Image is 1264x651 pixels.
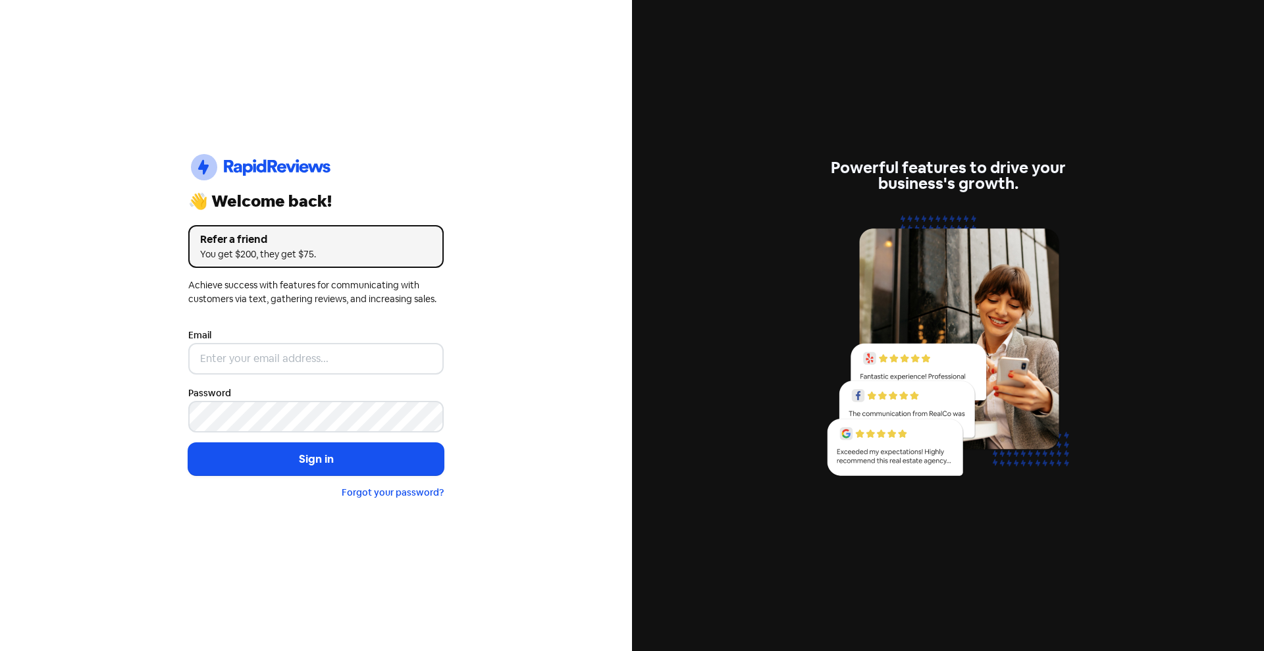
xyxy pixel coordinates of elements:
[188,328,211,342] label: Email
[820,207,1076,491] img: reviews
[820,160,1076,192] div: Powerful features to drive your business's growth.
[188,194,444,209] div: 👋 Welcome back!
[188,278,444,306] div: Achieve success with features for communicating with customers via text, gathering reviews, and i...
[200,232,432,247] div: Refer a friend
[188,386,231,400] label: Password
[188,343,444,375] input: Enter your email address...
[188,443,444,476] button: Sign in
[342,486,444,498] a: Forgot your password?
[200,247,432,261] div: You get $200, they get $75.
